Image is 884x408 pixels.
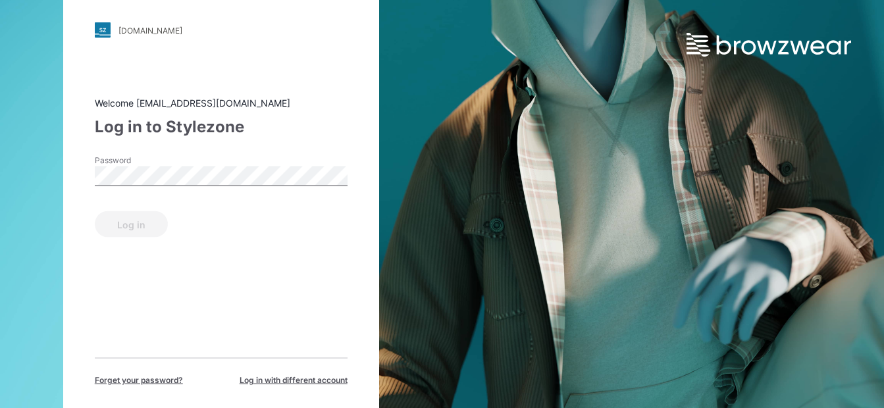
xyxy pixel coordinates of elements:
span: Log in with different account [240,374,348,386]
a: [DOMAIN_NAME] [95,22,348,38]
img: browzwear-logo.e42bd6dac1945053ebaf764b6aa21510.svg [687,33,851,57]
div: Log in to Stylezone [95,115,348,139]
div: [DOMAIN_NAME] [118,25,182,35]
span: Forget your password? [95,374,183,386]
div: Welcome [EMAIL_ADDRESS][DOMAIN_NAME] [95,96,348,110]
label: Password [95,155,187,166]
img: stylezone-logo.562084cfcfab977791bfbf7441f1a819.svg [95,22,111,38]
